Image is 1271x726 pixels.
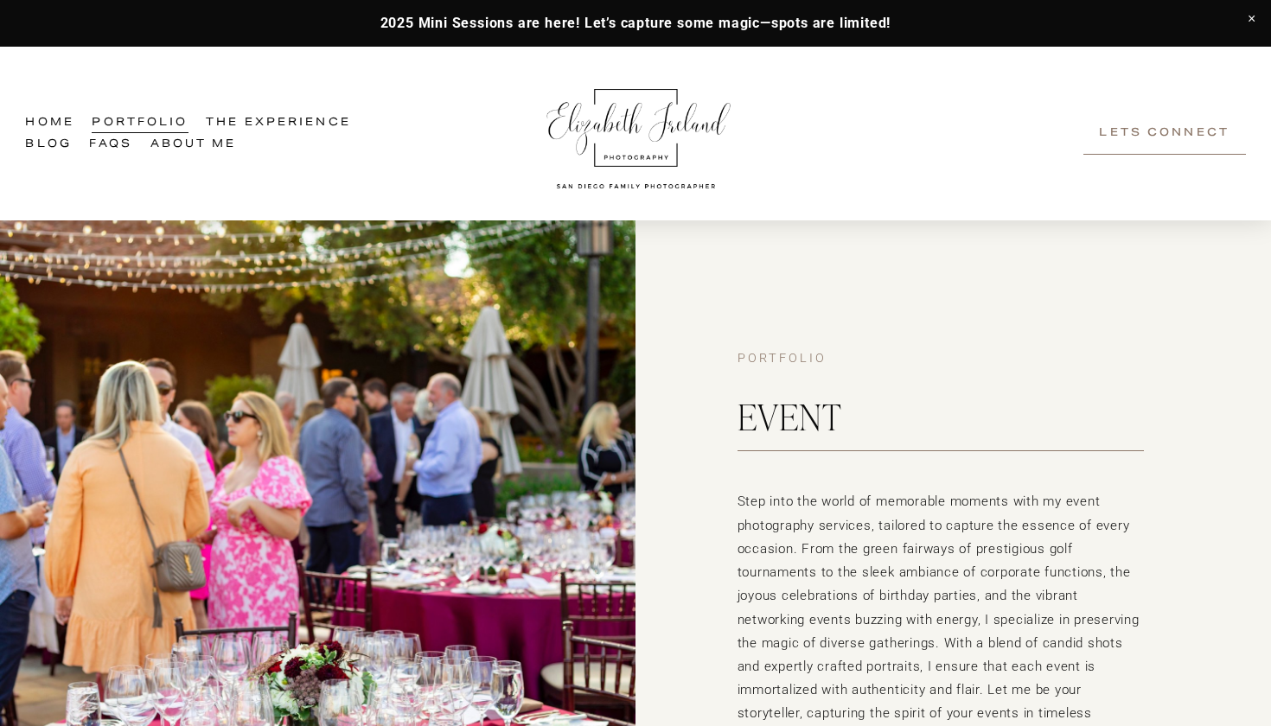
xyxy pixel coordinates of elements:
[206,113,351,132] span: The Experience
[89,134,131,156] a: FAQs
[537,73,736,195] img: Elizabeth Ireland Photography San Diego Family Photographer
[92,112,188,134] a: Portfolio
[25,134,71,156] a: Blog
[738,351,1144,367] h4: Portfolio
[25,112,73,134] a: Home
[738,395,1144,438] h2: Event
[206,112,351,134] a: folder dropdown
[1083,112,1246,155] a: Lets Connect
[150,134,237,156] a: About Me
